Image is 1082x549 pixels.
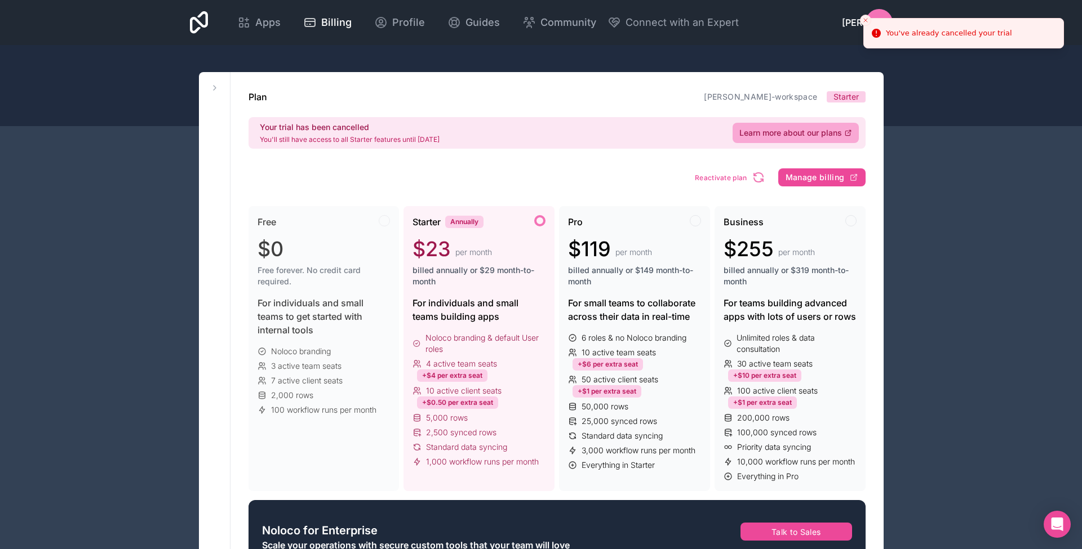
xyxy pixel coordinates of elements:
[413,238,451,260] span: $23
[426,358,497,369] span: 4 active team seats
[294,10,361,35] a: Billing
[737,358,813,369] span: 30 active team seats
[573,385,641,398] div: +$1 per extra seat
[417,369,487,382] div: +$4 per extra seat
[271,390,313,401] span: 2,000 rows
[737,471,799,482] span: Everything in Pro
[271,404,376,416] span: 100 workflow runs per month
[426,427,496,438] span: 2,500 synced rows
[695,173,747,182] span: Reactivate plan
[582,374,658,385] span: 50 active client seats
[724,238,774,260] span: $255
[426,412,468,423] span: 5,000 rows
[704,92,817,101] a: [PERSON_NAME]-workspace
[365,10,434,35] a: Profile
[271,360,342,372] span: 3 active team seats
[260,135,440,144] p: You'll still have access to all Starter features until [DATE]
[737,427,817,438] span: 100,000 synced rows
[724,265,857,287] span: billed annually or $319 month-to-month
[886,28,1012,39] div: You've already cancelled your trial
[413,296,546,323] div: For individuals and small teams building apps
[262,523,378,538] span: Noloco for Enterprise
[728,369,801,382] div: +$10 per extra seat
[737,385,818,396] span: 100 active client seats
[413,265,546,287] span: billed annually or $29 month-to-month
[582,430,663,441] span: Standard data syncing
[417,396,498,409] div: +$0.50 per extra seat
[573,358,643,371] div: +$6 per extra seat
[321,15,352,30] span: Billing
[607,15,739,30] button: Connect with an Expert
[582,401,628,412] span: 50,000 rows
[260,122,440,133] h2: Your trial has been cancelled
[271,346,331,357] span: Noloco branding
[258,296,391,337] div: For individuals and small teams to get started with internal tools
[833,91,859,102] span: Starter
[568,265,701,287] span: billed annually or $149 month-to-month
[737,332,856,355] span: Unlimited roles & data consultation
[582,416,657,427] span: 25,000 synced rows
[778,168,866,186] button: Manage billing
[568,215,583,229] span: Pro
[568,238,611,260] span: $119
[733,123,859,143] a: Learn more about our plans
[737,441,811,453] span: Priority data syncing
[860,15,871,26] button: Close toast
[737,456,855,467] span: 10,000 workflow runs per month
[426,441,507,453] span: Standard data syncing
[582,459,655,471] span: Everything in Starter
[228,10,290,35] a: Apps
[568,296,701,323] div: For small teams to collaborate across their data in real-time
[426,385,502,396] span: 10 active client seats
[691,167,769,188] button: Reactivate plan
[1044,511,1071,538] div: Open Intercom Messenger
[426,456,539,467] span: 1,000 workflow runs per month
[255,15,281,30] span: Apps
[842,16,916,29] span: [PERSON_NAME]
[786,172,845,182] span: Manage billing
[392,15,425,30] span: Profile
[778,247,815,258] span: per month
[425,332,546,355] span: Noloco branding & default User roles
[271,375,343,386] span: 7 active client seats
[258,238,283,260] span: $0
[513,10,605,35] a: Community
[615,247,652,258] span: per month
[626,15,739,30] span: Connect with an Expert
[540,15,596,30] span: Community
[465,15,500,30] span: Guides
[455,247,492,258] span: per month
[728,396,797,409] div: +$1 per extra seat
[582,347,656,358] span: 10 active team seats
[258,265,391,287] span: Free forever. No credit card required.
[737,412,790,423] span: 200,000 rows
[724,296,857,323] div: For teams building advanced apps with lots of users or rows
[413,215,441,229] span: Starter
[445,216,484,228] div: Annually
[438,10,509,35] a: Guides
[724,215,764,229] span: Business
[258,215,276,229] span: Free
[582,332,686,343] span: 6 roles & no Noloco branding
[739,127,842,139] span: Learn more about our plans
[582,445,695,456] span: 3,000 workflow runs per month
[740,523,852,541] button: Talk to Sales
[249,90,267,104] h1: Plan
